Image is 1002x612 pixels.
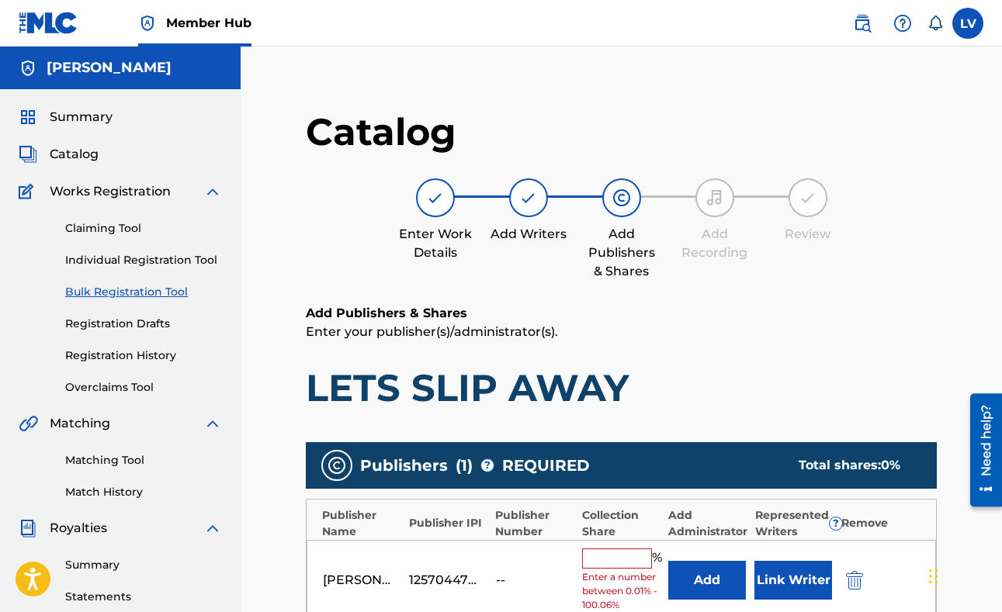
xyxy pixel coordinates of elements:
[881,458,900,472] span: 0 %
[426,188,445,207] img: step indicator icon for Enter Work Details
[754,561,832,600] button: Link Writer
[65,589,222,605] a: Statements
[50,182,171,201] span: Works Registration
[306,323,937,341] p: Enter your publisher(s)/administrator(s).
[50,108,113,126] span: Summary
[799,188,817,207] img: step indicator icon for Review
[582,570,660,612] span: Enter a number between 0.01% - 100.06%
[853,14,872,33] img: search
[306,109,937,155] h1: Catalog
[19,12,78,34] img: MLC Logo
[495,507,574,540] div: Publisher Number
[65,379,222,396] a: Overclaims Tool
[612,188,631,207] img: step indicator icon for Add Publishers & Shares
[203,182,222,201] img: expand
[847,8,878,39] a: Public Search
[306,365,937,411] h1: LETS SLIP AWAY
[676,225,754,262] div: Add Recording
[929,553,938,600] div: Drag
[893,14,912,33] img: help
[65,220,222,237] a: Claiming Tool
[65,252,222,268] a: Individual Registration Tool
[887,8,918,39] div: Help
[456,454,473,477] span: ( 1 )
[769,225,847,244] div: Review
[952,8,983,39] div: User Menu
[397,225,474,262] div: Enter Work Details
[19,519,37,538] img: Royalties
[19,108,37,126] img: Summary
[65,284,222,300] a: Bulk Registration Tool
[799,456,906,475] div: Total shares:
[306,304,937,323] h6: Add Publishers & Shares
[360,454,448,477] span: Publishers
[50,145,99,164] span: Catalog
[322,507,401,540] div: Publisher Name
[481,459,494,472] span: ?
[203,519,222,538] img: expand
[502,454,590,477] span: REQUIRED
[841,515,921,531] div: Remove
[959,386,1002,515] iframe: Resource Center
[19,145,37,164] img: Catalog
[19,145,99,164] a: CatalogCatalog
[519,188,538,207] img: step indicator icon for Add Writers
[19,108,113,126] a: SummarySummary
[706,188,724,207] img: step indicator icon for Add Recording
[65,316,222,332] a: Registration Drafts
[846,571,863,590] img: 12a2ab48e56ec057fbd8.svg
[583,225,660,281] div: Add Publishers & Shares
[328,456,346,475] img: publishers
[668,561,746,600] button: Add
[47,59,172,77] h5: Lee Vyborny
[65,452,222,469] a: Matching Tool
[19,414,38,433] img: Matching
[652,548,666,569] span: %
[409,515,488,531] div: Publisher IPI
[927,16,943,31] div: Notifications
[138,14,157,33] img: Top Rightsholder
[65,557,222,573] a: Summary
[203,414,222,433] img: expand
[50,414,110,433] span: Matching
[924,538,1002,612] iframe: Chat Widget
[19,182,39,201] img: Works Registration
[582,507,661,540] div: Collection Share
[166,14,251,32] span: Member Hub
[65,347,222,364] a: Registration History
[65,484,222,500] a: Match History
[755,507,834,540] div: Represented Writers
[19,59,37,78] img: Accounts
[668,507,747,540] div: Add Administrator
[830,517,842,530] span: ?
[490,225,567,244] div: Add Writers
[50,519,107,538] span: Royalties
